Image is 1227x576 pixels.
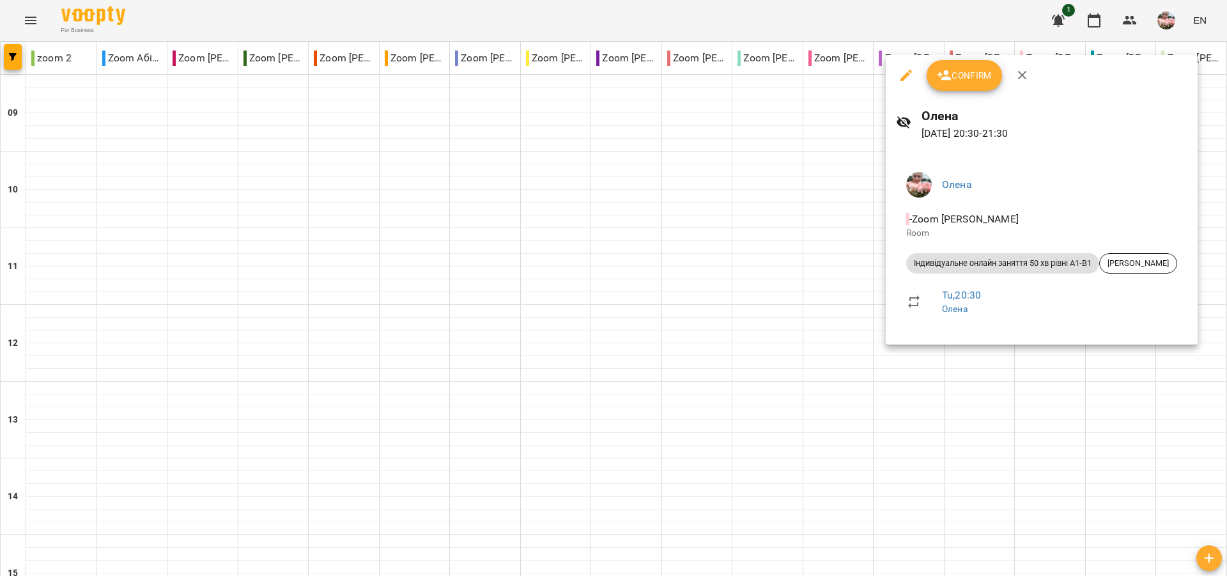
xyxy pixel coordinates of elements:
a: Олена [942,178,972,191]
a: Tu , 20:30 [942,289,981,301]
span: [PERSON_NAME] [1100,258,1177,269]
p: [DATE] 20:30 - 21:30 [922,126,1187,141]
p: Room [906,227,1177,240]
span: Confirm [937,68,992,83]
a: Олена [942,304,968,314]
div: [PERSON_NAME] [1099,253,1177,274]
img: 8083309bded53c68aac8eeebb901aa2d.jpg [906,172,932,198]
span: - Zoom [PERSON_NAME] [906,213,1021,225]
h6: Олена [922,106,1187,126]
span: Індивідуальне онлайн заняття 50 хв рівні А1-В1 [906,258,1099,269]
button: Confirm [927,60,1002,91]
